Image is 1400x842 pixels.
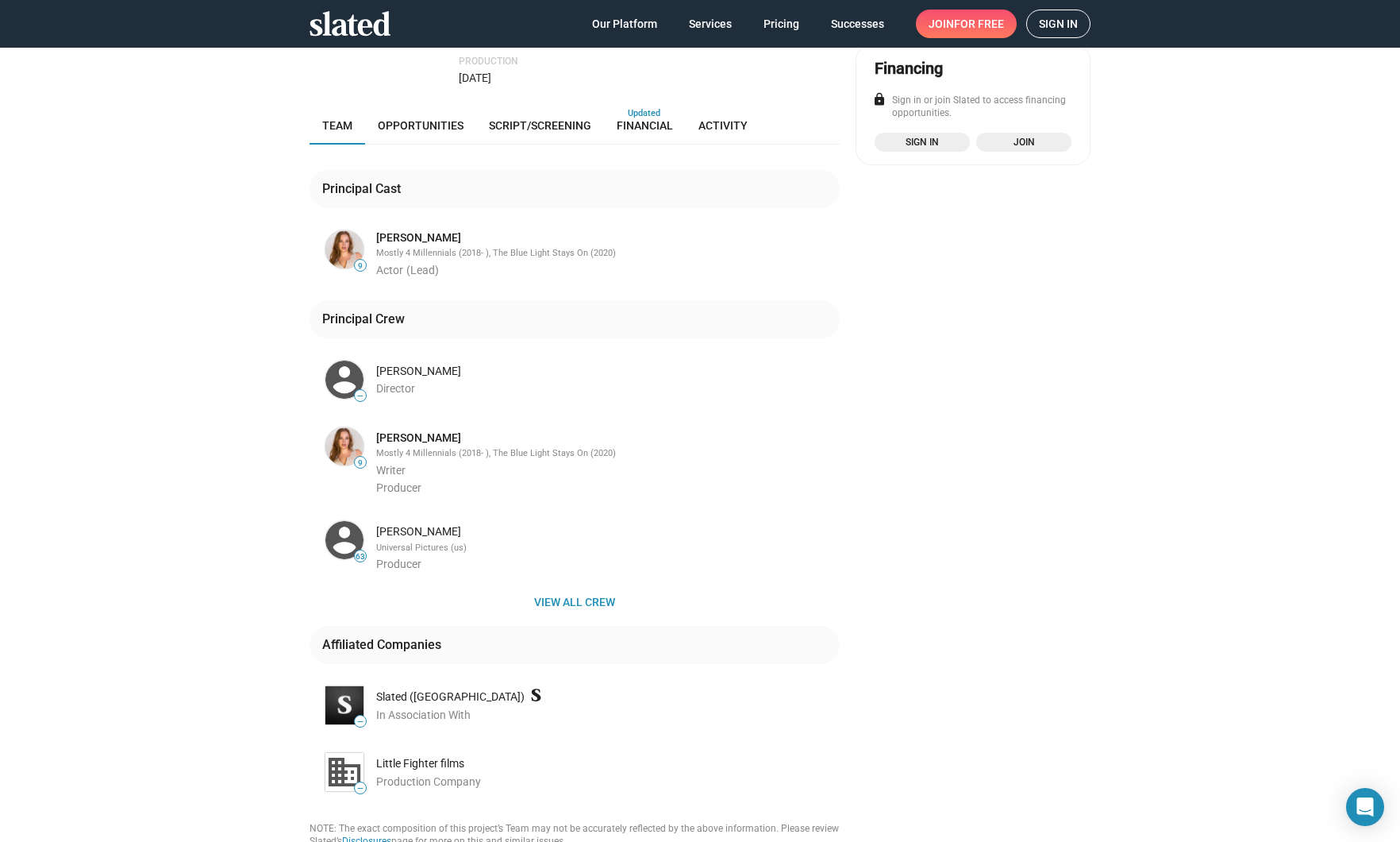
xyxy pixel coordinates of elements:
a: Join [976,133,1071,152]
span: In Association With [376,709,471,721]
a: [PERSON_NAME] [376,230,461,245]
span: Services [689,10,732,38]
span: 9 [355,261,366,271]
p: Production [459,56,915,68]
span: 9 [355,458,366,468]
a: [PERSON_NAME] [376,431,461,446]
span: — [355,784,366,793]
span: Join [929,10,1004,38]
span: Production Company [376,775,481,788]
img: John C. Hall [325,521,363,559]
span: Actor [376,264,403,276]
a: Opportunities [365,106,476,145]
img: Little Fighter films [325,753,363,791]
div: Little Fighter films [376,756,837,771]
img: Esther Paige [325,230,363,268]
span: Producer [376,481,421,494]
span: Director [376,382,415,395]
span: Sign in [1039,10,1078,37]
div: [PERSON_NAME] [376,364,837,379]
span: Writer [376,464,406,477]
span: Script/Screening [489,119,591,132]
div: Universal Pictures (us) [376,543,837,554]
span: Our Platform [592,10,657,38]
img: Amanda Pinto [325,361,363,399]
span: Producer [376,558,421,570]
a: Successes [818,10,897,38]
span: Pricing [763,10,799,38]
div: Affiliated Companies [322,636,448,653]
span: Successes [831,10,884,38]
span: for free [954,10,1004,38]
a: Pricing [751,10,812,38]
a: Team [310,106,365,145]
span: Activity [698,119,748,132]
span: Join [986,134,1062,150]
span: 63 [355,552,366,562]
span: (Lead) [406,264,439,276]
div: Mostly 4 Millennials (2018- ), The Blue Light Stays On (2020) [376,448,837,460]
a: Script/Screening [476,106,604,145]
span: View all crew [322,588,827,616]
div: [PERSON_NAME] [376,524,837,539]
span: — [355,717,366,726]
a: Sign in [875,133,970,152]
div: Principal Cast [322,180,407,197]
a: Joinfor free [916,10,1017,38]
span: Team [322,119,352,132]
a: Sign in [1026,10,1090,38]
span: Financial [617,119,673,132]
a: Our Platform [579,10,670,38]
div: Sign in or join Slated to access financing opportunities. [875,95,1071,120]
a: Activity [686,106,760,145]
a: Services [676,10,744,38]
div: Slated ([GEOGRAPHIC_DATA]) [376,689,837,705]
div: Mostly 4 Millennials (2018- ), The Blue Light Stays On (2020) [376,248,837,260]
div: Open Intercom Messenger [1346,788,1384,826]
span: [DATE] [459,71,491,84]
img: Slated (us) [325,686,363,724]
mat-icon: lock [872,92,887,106]
span: Opportunities [378,119,463,132]
button: View all crew [310,588,840,616]
span: Sign in [884,134,960,150]
a: Financial [604,106,686,145]
div: Financing [875,58,943,79]
img: Esther Paige [325,427,363,465]
div: Principal Crew [322,311,411,327]
span: — [355,392,366,400]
